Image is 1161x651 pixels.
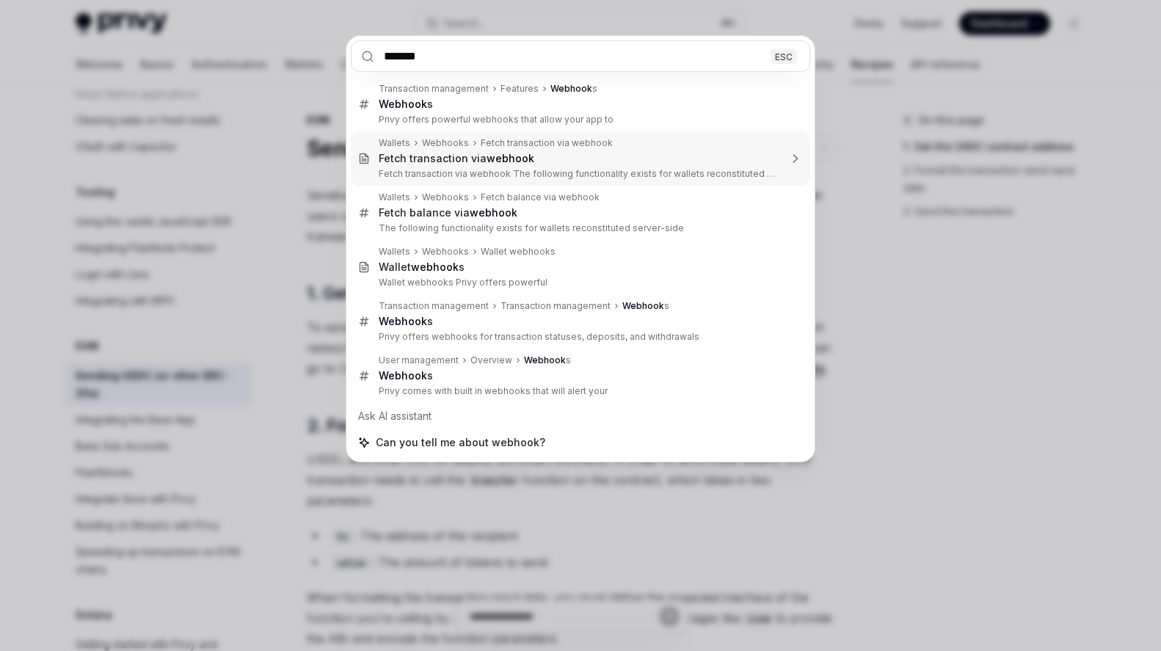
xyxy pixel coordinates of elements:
[379,277,779,288] p: Wallet webhooks Privy offers powerful
[379,206,517,219] div: Fetch balance via
[481,192,600,203] div: Fetch balance via webhook
[470,206,517,219] b: webhook
[422,137,469,149] div: Webhooks
[379,98,427,110] b: Webhook
[379,315,427,327] b: Webhook
[622,300,664,311] b: Webhook
[501,300,611,312] div: Transaction management
[379,369,427,382] b: Webhook
[379,168,779,180] p: Fetch transaction via webhook The following functionality exists for wallets reconstituted server-s
[379,192,410,203] div: Wallets
[470,354,512,366] div: Overview
[379,137,410,149] div: Wallets
[379,246,410,258] div: Wallets
[379,83,489,95] div: Transaction management
[524,354,566,365] b: Webhook
[379,315,433,328] div: s
[422,246,469,258] div: Webhooks
[622,300,669,312] div: s
[379,331,779,343] p: Privy offers webhooks for transaction statuses, deposits, and withdrawals
[411,261,459,273] b: webhook
[524,354,571,366] div: s
[487,152,534,164] b: webhook
[379,385,779,397] p: Privy comes with built in webhooks that will alert your
[481,137,613,149] div: Fetch transaction via webhook
[771,48,797,64] div: ESC
[379,369,433,382] div: s
[351,403,810,429] div: Ask AI assistant
[379,354,459,366] div: User management
[379,98,433,111] div: s
[379,222,779,234] p: The following functionality exists for wallets reconstituted server-side
[550,83,597,95] div: s
[379,114,779,126] p: Privy offers powerful webhooks that allow your app to
[422,192,469,203] div: Webhooks
[501,83,539,95] div: Features
[481,246,556,258] div: Wallet webhooks
[379,261,465,274] div: Wallet s
[379,300,489,312] div: Transaction management
[550,83,592,94] b: Webhook
[379,152,534,165] div: Fetch transaction via
[376,435,545,450] span: Can you tell me about webhook?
